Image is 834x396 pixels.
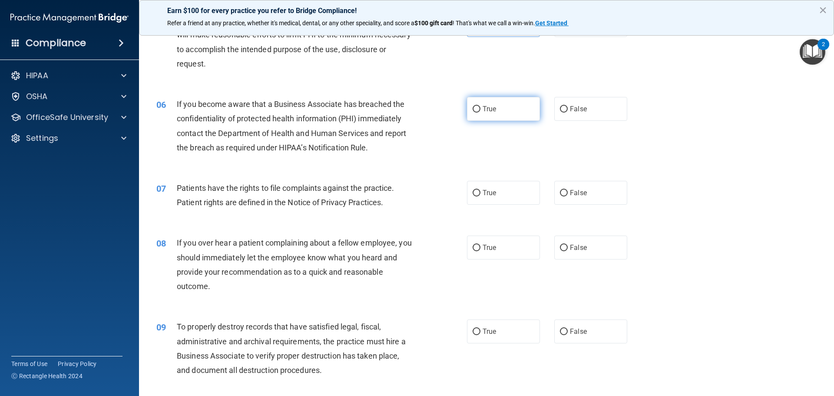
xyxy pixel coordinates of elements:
a: Get Started [535,20,569,27]
span: True [483,105,496,113]
input: True [473,190,480,196]
span: True [483,189,496,197]
a: OSHA [10,91,126,102]
input: False [560,329,568,335]
span: The Minimum Necessary Rule means that when disclosing PHI, you will make reasonable efforts to li... [177,16,412,68]
span: Refer a friend at any practice, whether it's medical, dental, or any other speciality, and score a [167,20,414,27]
p: Settings [26,133,58,143]
span: False [570,189,587,197]
div: 2 [822,44,825,56]
span: If you become aware that a Business Associate has breached the confidentiality of protected healt... [177,100,406,152]
input: True [473,245,480,251]
span: 09 [156,322,166,333]
span: 08 [156,238,166,249]
a: Terms of Use [11,359,47,368]
span: Ⓒ Rectangle Health 2024 [11,372,83,380]
span: True [483,327,496,336]
span: To properly destroy records that have satisfied legal, fiscal, administrative and archival requir... [177,322,406,375]
strong: Get Started [535,20,567,27]
p: HIPAA [26,70,48,81]
span: 07 [156,183,166,194]
span: If you over hear a patient complaining about a fellow employee, you should immediately let the em... [177,238,412,291]
a: Privacy Policy [58,359,97,368]
a: OfficeSafe University [10,112,126,123]
input: False [560,106,568,113]
button: Close [819,3,827,17]
span: Patients have the rights to file complaints against the practice. Patient rights are defined in t... [177,183,394,207]
input: True [473,329,480,335]
span: False [570,243,587,252]
p: OfficeSafe University [26,112,108,123]
p: Earn $100 for every practice you refer to Bridge Compliance! [167,7,806,15]
strong: $100 gift card [414,20,453,27]
span: True [483,243,496,252]
button: Open Resource Center, 2 new notifications [800,39,825,65]
span: False [570,105,587,113]
p: OSHA [26,91,48,102]
input: True [473,106,480,113]
a: HIPAA [10,70,126,81]
input: False [560,245,568,251]
a: Settings [10,133,126,143]
input: False [560,190,568,196]
span: False [570,327,587,336]
span: ! That's what we call a win-win. [453,20,535,27]
h4: Compliance [26,37,86,49]
img: PMB logo [10,9,129,27]
span: 06 [156,100,166,110]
